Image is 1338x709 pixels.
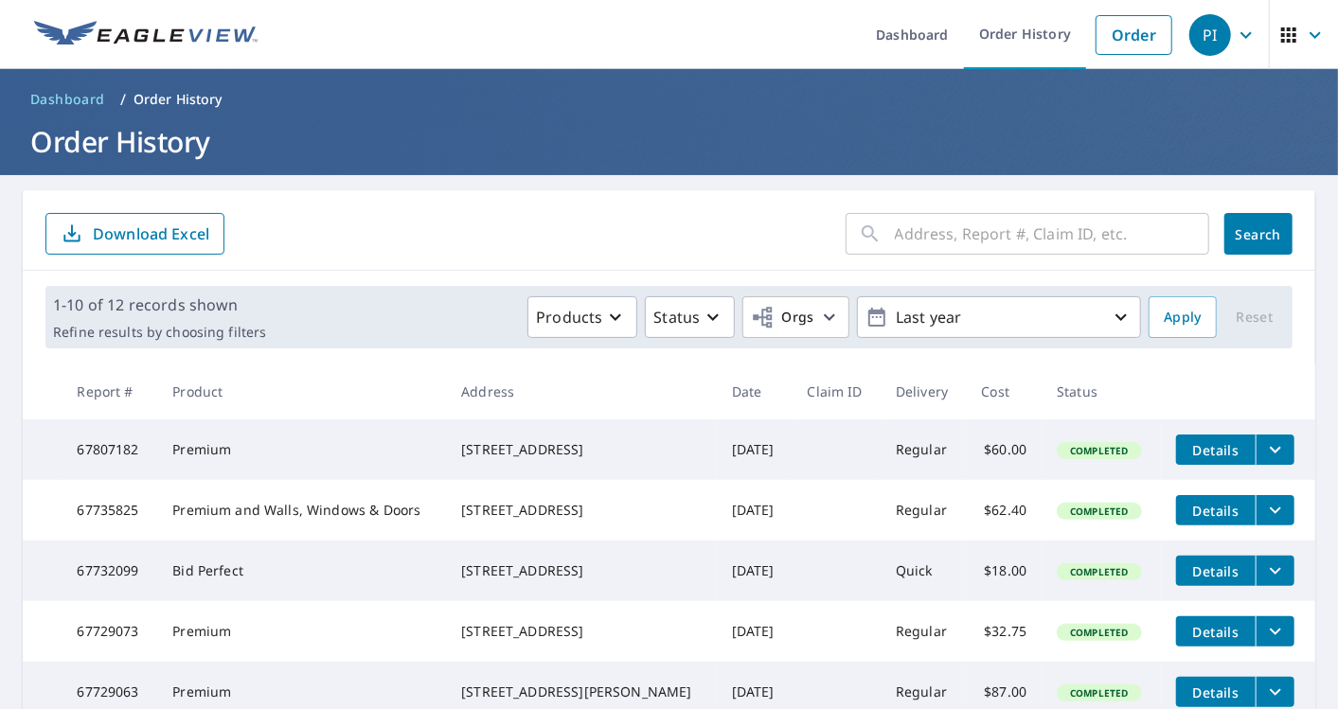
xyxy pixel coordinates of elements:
[1059,626,1139,639] span: Completed
[53,293,266,316] p: 1-10 of 12 records shown
[1176,556,1256,586] button: detailsBtn-67732099
[717,480,793,541] td: [DATE]
[1164,306,1202,329] span: Apply
[1187,562,1244,580] span: Details
[1059,565,1139,578] span: Completed
[34,21,258,49] img: EV Logo
[1059,505,1139,518] span: Completed
[62,363,157,419] th: Report #
[967,541,1043,601] td: $18.00
[1189,14,1231,56] div: PI
[461,561,702,580] div: [STREET_ADDRESS]
[653,306,700,328] p: Status
[742,296,849,338] button: Orgs
[1256,616,1294,647] button: filesDropdownBtn-67729073
[461,440,702,459] div: [STREET_ADDRESS]
[1176,495,1256,525] button: detailsBtn-67735825
[23,84,113,115] a: Dashboard
[30,90,105,109] span: Dashboard
[1149,296,1217,338] button: Apply
[1187,502,1244,520] span: Details
[645,296,735,338] button: Status
[1256,556,1294,586] button: filesDropdownBtn-67732099
[751,306,814,329] span: Orgs
[895,207,1209,260] input: Address, Report #, Claim ID, etc.
[23,84,1315,115] nav: breadcrumb
[1176,677,1256,707] button: detailsBtn-67729063
[461,622,702,641] div: [STREET_ADDRESS]
[1256,495,1294,525] button: filesDropdownBtn-67735825
[461,501,702,520] div: [STREET_ADDRESS]
[45,213,224,255] button: Download Excel
[1176,616,1256,647] button: detailsBtn-67729073
[857,296,1141,338] button: Last year
[134,90,223,109] p: Order History
[62,601,157,662] td: 67729073
[62,419,157,480] td: 67807182
[157,480,446,541] td: Premium and Walls, Windows & Doors
[527,296,637,338] button: Products
[1187,683,1244,701] span: Details
[157,601,446,662] td: Premium
[1042,363,1161,419] th: Status
[62,480,157,541] td: 67735825
[881,363,966,419] th: Delivery
[1059,686,1139,700] span: Completed
[1096,15,1172,55] a: Order
[157,419,446,480] td: Premium
[793,363,882,419] th: Claim ID
[967,601,1043,662] td: $32.75
[967,419,1043,480] td: $60.00
[717,601,793,662] td: [DATE]
[536,306,602,328] p: Products
[1224,213,1293,255] button: Search
[23,122,1315,161] h1: Order History
[717,363,793,419] th: Date
[717,419,793,480] td: [DATE]
[120,88,126,111] li: /
[1187,623,1244,641] span: Details
[1256,434,1294,465] button: filesDropdownBtn-67807182
[1059,444,1139,457] span: Completed
[881,419,966,480] td: Regular
[881,601,966,662] td: Regular
[1176,434,1256,465] button: detailsBtn-67807182
[967,480,1043,541] td: $62.40
[1256,677,1294,707] button: filesDropdownBtn-67729063
[157,363,446,419] th: Product
[93,223,209,244] p: Download Excel
[881,541,966,601] td: Quick
[1240,225,1277,243] span: Search
[461,682,702,701] div: [STREET_ADDRESS][PERSON_NAME]
[1187,441,1244,459] span: Details
[967,363,1043,419] th: Cost
[62,541,157,601] td: 67732099
[53,324,266,341] p: Refine results by choosing filters
[717,541,793,601] td: [DATE]
[881,480,966,541] td: Regular
[157,541,446,601] td: Bid Perfect
[888,301,1110,334] p: Last year
[446,363,717,419] th: Address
